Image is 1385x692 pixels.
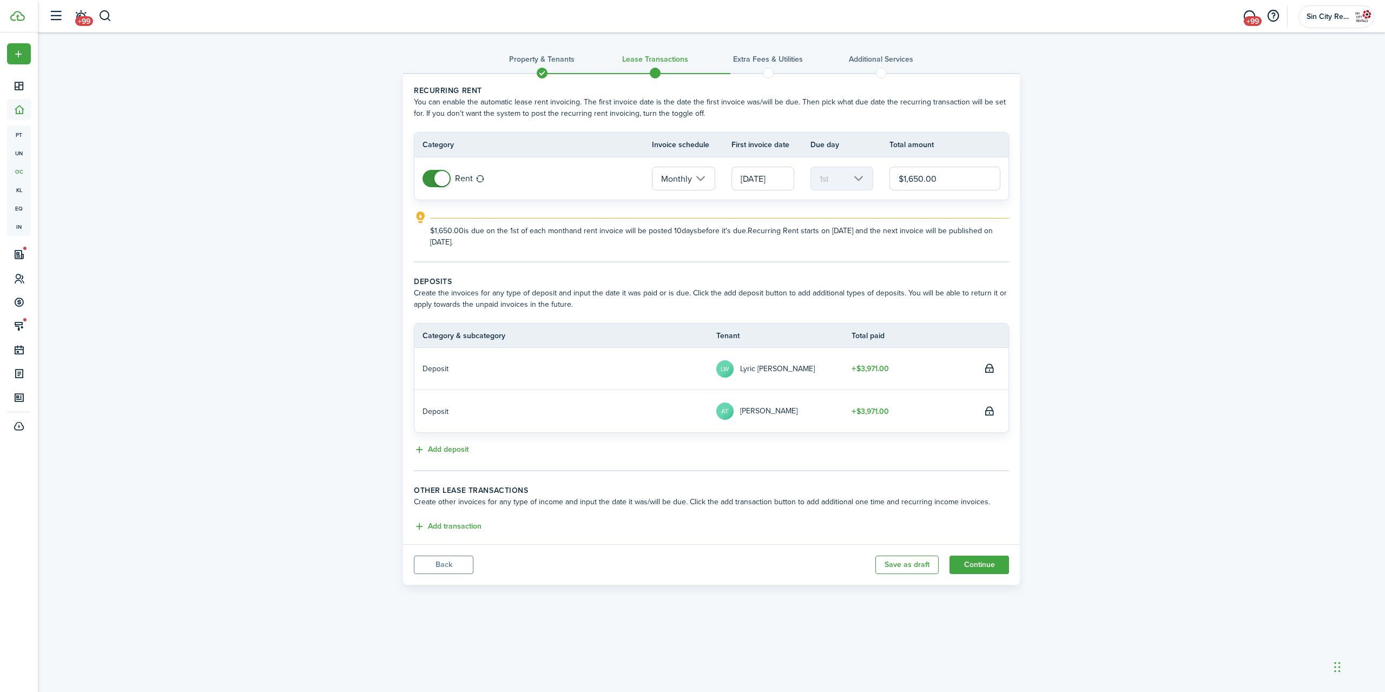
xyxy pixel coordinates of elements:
[852,330,981,341] th: Total paid
[1307,13,1350,21] span: Sin City Rentals, LLC
[509,54,575,65] h3: Property & Tenants
[1239,3,1259,30] a: Messaging
[430,225,1009,248] explanation-description: $1,650.00 is due on the 1st of each month and rent invoice will be posted 10 days before it's due...
[414,520,482,533] button: Add transaction
[849,54,913,65] h3: Additional Services
[414,403,716,420] td: Deposit
[7,126,31,144] a: pt
[414,85,1009,96] wizard-step-header-title: Recurring rent
[414,496,1009,508] wizard-step-header-description: Create other invoices for any type of income and input the date it was/will be due. Click the add...
[45,6,66,27] button: Open sidebar
[716,330,852,341] th: Tenant
[740,365,815,373] table-profile-info-text: Lyric [PERSON_NAME]
[7,218,31,236] a: in
[70,3,91,30] a: Notifications
[1334,651,1341,683] div: Drag
[414,287,1009,310] wizard-step-header-description: Create the invoices for any type of deposit and input the date it was paid or is due. Click the a...
[414,139,652,150] th: Category
[10,11,25,21] img: TenantCloud
[852,406,889,417] table-amount-title: $3,971.00
[731,167,794,190] input: mm/dd/yyyy
[414,211,427,224] i: outline
[889,167,1000,190] input: 0.00
[414,485,1009,496] wizard-step-header-title: Other lease transactions
[716,403,734,420] avatar-text: AT
[1354,8,1371,25] img: Sin City Rentals, LLC
[1205,575,1385,692] iframe: Chat Widget
[7,43,31,64] button: Open menu
[716,360,734,378] avatar-text: LW
[414,360,716,377] td: Deposit
[1264,7,1282,25] button: Open resource center
[414,96,1009,119] wizard-step-header-description: You can enable the automatic lease rent invoicing. The first invoice date is the date the first i...
[414,444,469,456] button: Add deposit
[810,139,889,150] th: Due day
[622,54,688,65] h3: Lease Transactions
[98,7,112,25] button: Search
[731,139,810,150] th: First invoice date
[414,330,716,341] th: Category & subcategory
[7,162,31,181] a: oc
[889,139,1008,150] th: Total amount
[7,199,31,218] a: eq
[949,556,1009,574] button: Continue
[1244,16,1262,26] span: +99
[740,407,797,416] table-profile-info-text: [PERSON_NAME]
[414,556,473,574] button: Back
[652,139,731,150] th: Invoice schedule
[733,54,803,65] h3: Extra fees & Utilities
[7,181,31,199] a: kl
[875,556,939,574] button: Save as draft
[414,276,1009,287] wizard-step-header-title: Deposits
[75,16,93,26] span: +99
[7,144,31,162] a: un
[852,363,889,374] table-amount-title: $3,971.00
